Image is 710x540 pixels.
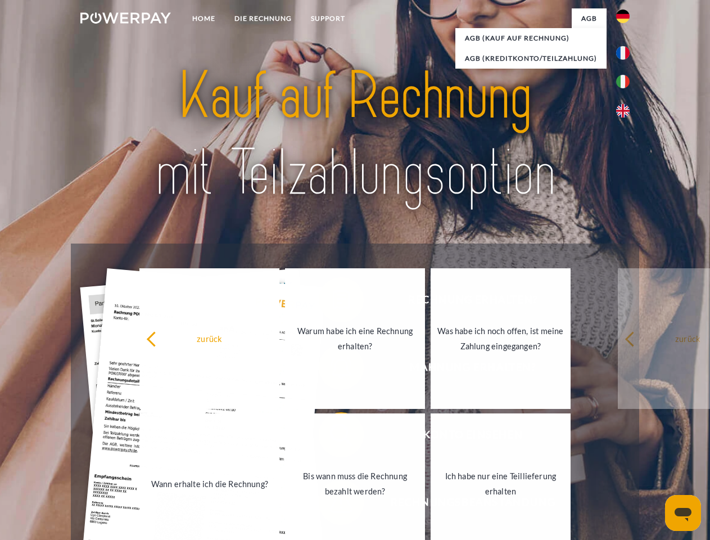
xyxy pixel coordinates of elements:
[225,8,301,29] a: DIE RECHNUNG
[572,8,607,29] a: agb
[455,28,607,48] a: AGB (Kauf auf Rechnung)
[665,495,701,531] iframe: Schaltfläche zum Öffnen des Messaging-Fensters
[437,323,564,354] div: Was habe ich noch offen, ist meine Zahlung eingegangen?
[183,8,225,29] a: Home
[107,54,603,215] img: title-powerpay_de.svg
[616,75,630,88] img: it
[616,104,630,118] img: en
[146,476,273,491] div: Wann erhalte ich die Rechnung?
[455,48,607,69] a: AGB (Kreditkonto/Teilzahlung)
[146,331,273,346] div: zurück
[431,268,571,409] a: Was habe ich noch offen, ist meine Zahlung eingegangen?
[437,469,564,499] div: Ich habe nur eine Teillieferung erhalten
[292,323,418,354] div: Warum habe ich eine Rechnung erhalten?
[301,8,355,29] a: SUPPORT
[616,46,630,60] img: fr
[292,469,418,499] div: Bis wann muss die Rechnung bezahlt werden?
[616,10,630,23] img: de
[80,12,171,24] img: logo-powerpay-white.svg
